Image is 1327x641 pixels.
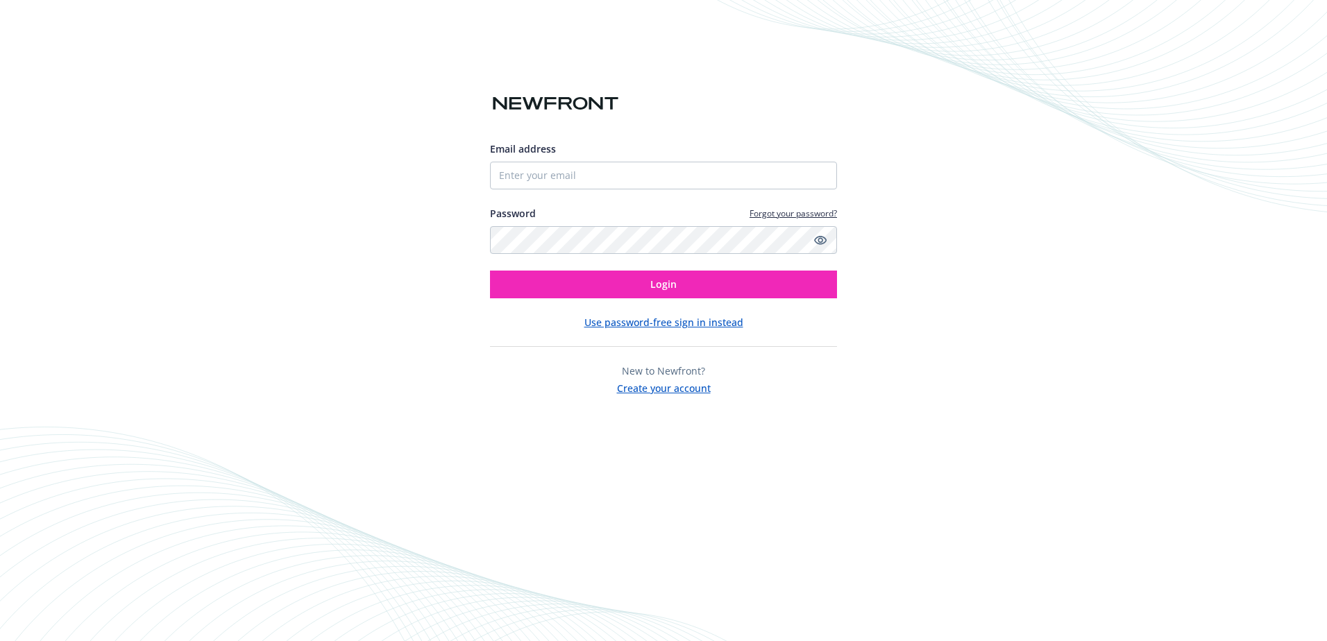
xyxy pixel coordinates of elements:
[812,232,829,248] a: Show password
[617,378,711,395] button: Create your account
[490,206,536,221] label: Password
[490,226,837,254] input: Enter your password
[490,142,556,155] span: Email address
[750,207,837,219] a: Forgot your password?
[650,277,677,291] span: Login
[584,315,743,330] button: Use password-free sign in instead
[490,162,837,189] input: Enter your email
[490,92,621,116] img: Newfront logo
[622,364,705,377] span: New to Newfront?
[490,271,837,298] button: Login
